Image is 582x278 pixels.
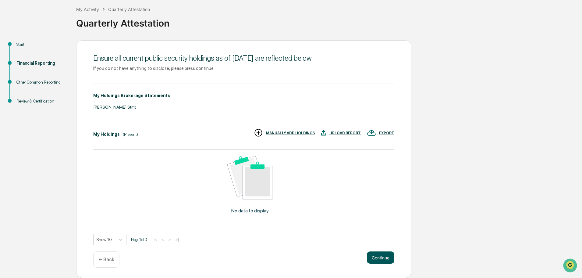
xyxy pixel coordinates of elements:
[12,88,38,95] span: Data Lookup
[50,77,76,83] span: Attestations
[12,77,39,83] span: Preclearance
[123,132,138,137] div: (Present)
[108,7,150,12] div: Quarterly Attestation
[104,49,111,56] button: Start new chat
[152,237,159,242] button: |<
[16,60,66,67] div: Financial Reporting
[21,47,100,53] div: Start new chat
[16,41,66,48] div: Start
[76,13,579,29] div: Quarterly Attestation
[6,47,17,58] img: 1746055101610-c473b297-6a78-478c-a979-82029cc54cd1
[4,74,42,85] a: 🖐️Preclearance
[131,237,147,242] span: Page 1 of 0
[4,86,41,97] a: 🔎Data Lookup
[231,208,269,214] p: No data to display
[6,89,11,94] div: 🔎
[76,7,99,12] div: My Activity
[254,128,263,137] img: MANUALLY ADD HOLDINGS
[61,103,74,108] span: Pylon
[367,251,394,264] button: Continue
[16,79,66,85] div: Other Common Reporting
[93,66,394,71] div: If you do not have anything to disclose, please press continue.
[93,54,394,63] div: Ensure all current public security holdings as of [DATE] are reflected below.
[160,237,166,242] button: <
[227,156,272,200] img: No data
[167,237,173,242] button: >
[93,93,170,98] div: My Holdings Brokerage Statements
[379,131,394,135] div: EXPORT
[98,257,114,262] p: ← Back
[6,13,111,23] p: How can we help?
[174,237,181,242] button: >|
[43,103,74,108] a: Powered byPylon
[42,74,78,85] a: 🗄️Attestations
[266,131,315,135] div: MANUALLY ADD HOLDINGS
[329,131,361,135] div: UPLOAD REPORT
[21,53,77,58] div: We're available if you need us!
[93,132,120,137] div: My Holdings
[367,128,376,137] img: EXPORT
[562,258,579,274] iframe: Open customer support
[93,105,394,110] div: [PERSON_NAME] Stmt
[44,78,49,82] div: 🗄️
[321,128,326,137] img: UPLOAD REPORT
[6,78,11,82] div: 🖐️
[16,98,66,104] div: Review & Certification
